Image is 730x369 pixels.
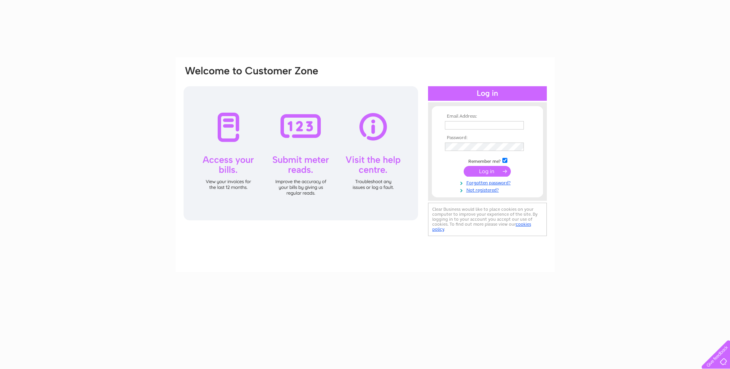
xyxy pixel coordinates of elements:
[464,166,511,177] input: Submit
[432,221,531,232] a: cookies policy
[443,135,532,141] th: Password:
[443,114,532,119] th: Email Address:
[445,186,532,193] a: Not registered?
[428,203,547,236] div: Clear Business would like to place cookies on your computer to improve your experience of the sit...
[445,179,532,186] a: Forgotten password?
[443,157,532,164] td: Remember me?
